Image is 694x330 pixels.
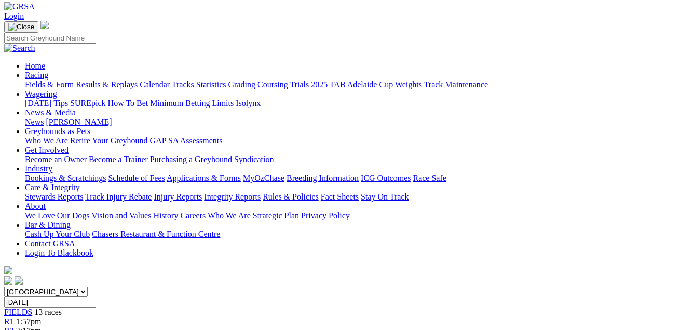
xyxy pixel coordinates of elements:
[25,220,71,229] a: Bar & Dining
[25,146,69,154] a: Get Involved
[263,192,319,201] a: Rules & Policies
[25,117,690,127] div: News & Media
[301,211,350,220] a: Privacy Policy
[85,192,152,201] a: Track Injury Rebate
[25,239,75,248] a: Contact GRSA
[234,155,274,164] a: Syndication
[34,308,62,316] span: 13 races
[150,99,234,108] a: Minimum Betting Limits
[361,192,409,201] a: Stay On Track
[228,80,255,89] a: Grading
[25,155,690,164] div: Get Involved
[25,211,690,220] div: About
[4,2,35,11] img: GRSA
[25,117,44,126] a: News
[4,317,14,326] a: R1
[108,99,148,108] a: How To Bet
[154,192,202,201] a: Injury Reports
[196,80,226,89] a: Statistics
[25,80,690,89] div: Racing
[413,174,446,182] a: Race Safe
[25,71,48,80] a: Racing
[290,80,309,89] a: Trials
[243,174,284,182] a: MyOzChase
[25,174,690,183] div: Industry
[236,99,261,108] a: Isolynx
[25,202,46,210] a: About
[70,99,105,108] a: SUREpick
[424,80,488,89] a: Track Maintenance
[40,21,49,29] img: logo-grsa-white.png
[89,155,148,164] a: Become a Trainer
[140,80,170,89] a: Calendar
[4,33,96,44] input: Search
[395,80,422,89] a: Weights
[108,174,165,182] a: Schedule of Fees
[25,136,690,146] div: Greyhounds as Pets
[25,89,57,98] a: Wagering
[25,99,68,108] a: [DATE] Tips
[25,164,52,173] a: Industry
[4,21,38,33] button: Toggle navigation
[4,11,24,20] a: Login
[287,174,359,182] a: Breeding Information
[76,80,138,89] a: Results & Replays
[4,297,96,308] input: Select date
[25,183,80,192] a: Care & Integrity
[257,80,288,89] a: Coursing
[153,211,178,220] a: History
[4,276,12,285] img: facebook.svg
[172,80,194,89] a: Tracks
[70,136,148,145] a: Retire Your Greyhound
[361,174,411,182] a: ICG Outcomes
[180,211,206,220] a: Careers
[4,44,35,53] img: Search
[204,192,261,201] a: Integrity Reports
[25,108,76,117] a: News & Media
[25,136,68,145] a: Who We Are
[25,99,690,108] div: Wagering
[25,230,690,239] div: Bar & Dining
[4,266,12,274] img: logo-grsa-white.png
[8,23,34,31] img: Close
[46,117,112,126] a: [PERSON_NAME]
[167,174,241,182] a: Applications & Forms
[311,80,393,89] a: 2025 TAB Adelaide Cup
[208,211,251,220] a: Who We Are
[25,211,89,220] a: We Love Our Dogs
[150,136,223,145] a: GAP SA Assessments
[150,155,232,164] a: Purchasing a Greyhound
[16,317,42,326] span: 1:57pm
[25,230,90,239] a: Cash Up Your Club
[25,127,90,136] a: Greyhounds as Pets
[25,248,93,257] a: Login To Blackbook
[25,192,83,201] a: Stewards Reports
[4,308,32,316] a: FIELDS
[15,276,23,285] img: twitter.svg
[25,174,106,182] a: Bookings & Scratchings
[25,80,74,89] a: Fields & Form
[91,211,151,220] a: Vision and Values
[321,192,359,201] a: Fact Sheets
[25,155,87,164] a: Become an Owner
[253,211,299,220] a: Strategic Plan
[92,230,220,239] a: Chasers Restaurant & Function Centre
[25,61,45,70] a: Home
[25,192,690,202] div: Care & Integrity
